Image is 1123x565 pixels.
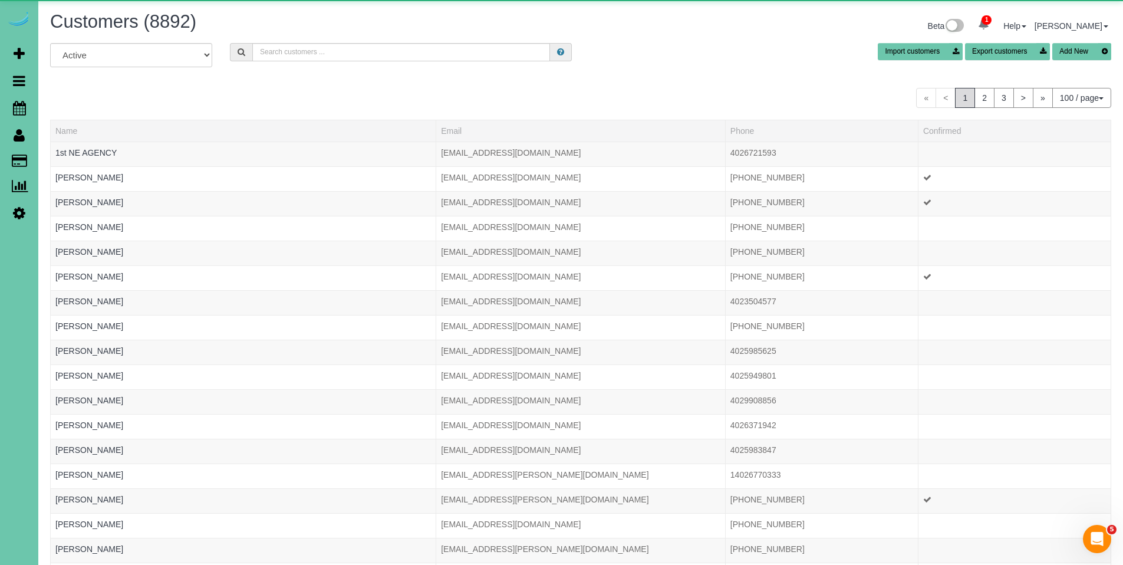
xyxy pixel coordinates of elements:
iframe: Intercom live chat [1083,525,1111,553]
td: Name [51,265,436,290]
td: Email [436,364,726,389]
td: Email [436,241,726,265]
a: [PERSON_NAME] [55,520,123,529]
a: 2 [974,88,994,108]
td: Email [436,538,726,563]
td: Name [51,290,436,315]
td: Name [51,166,436,191]
div: Tags [55,382,431,385]
a: Help [1003,21,1026,31]
button: 100 / page [1052,88,1111,108]
div: Tags [55,208,431,211]
button: Export customers [965,43,1050,60]
td: Phone [725,464,918,488]
td: Email [436,414,726,439]
a: [PERSON_NAME] [55,544,123,554]
div: Tags [55,282,431,285]
div: Tags [55,183,431,186]
a: [PERSON_NAME] [55,470,123,479]
a: » [1033,88,1053,108]
td: Email [436,464,726,488]
a: Beta [928,21,964,31]
a: [PERSON_NAME] [55,421,123,430]
td: Name [51,241,436,265]
span: < [936,88,956,108]
td: Phone [725,241,918,265]
div: Tags [55,406,431,409]
td: Name [51,439,436,464]
div: Tags [55,332,431,335]
td: Name [51,315,436,340]
span: « [916,88,936,108]
button: Import customers [878,43,963,60]
td: Phone [725,364,918,389]
td: Confirmed [918,389,1111,414]
a: [PERSON_NAME] [55,371,123,380]
a: [PERSON_NAME] [55,222,123,232]
nav: Pagination navigation [916,88,1111,108]
td: Confirmed [918,340,1111,364]
a: [PERSON_NAME] [55,272,123,281]
td: Name [51,389,436,414]
td: Confirmed [918,414,1111,439]
a: [PERSON_NAME] [55,396,123,405]
a: [PERSON_NAME] [55,346,123,356]
div: Tags [55,530,431,533]
td: Phone [725,340,918,364]
td: Phone [725,265,918,290]
td: Email [436,340,726,364]
td: Phone [725,142,918,166]
td: Email [436,488,726,513]
td: Email [436,315,726,340]
td: Confirmed [918,538,1111,563]
td: Confirmed [918,488,1111,513]
td: Confirmed [918,439,1111,464]
a: 1st NE AGENCY [55,148,117,157]
td: Confirmed [918,513,1111,538]
td: Confirmed [918,315,1111,340]
td: Name [51,340,436,364]
td: Email [436,191,726,216]
div: Tags [55,481,431,484]
td: Name [51,464,436,488]
a: > [1013,88,1033,108]
td: Name [51,216,436,241]
a: [PERSON_NAME] [55,297,123,306]
a: 3 [994,88,1014,108]
div: Tags [55,431,431,434]
td: Email [436,142,726,166]
td: Confirmed [918,216,1111,241]
th: Phone [725,120,918,142]
td: Confirmed [918,364,1111,389]
td: Email [436,439,726,464]
a: [PERSON_NAME] [55,445,123,455]
td: Name [51,488,436,513]
td: Phone [725,191,918,216]
td: Phone [725,538,918,563]
a: [PERSON_NAME] [55,198,123,207]
td: Name [51,142,436,166]
td: Email [436,166,726,191]
th: Name [51,120,436,142]
td: Name [51,364,436,389]
img: Automaid Logo [7,12,31,28]
div: Tags [55,233,431,236]
td: Confirmed [918,166,1111,191]
td: Email [436,265,726,290]
a: [PERSON_NAME] [55,495,123,504]
div: Tags [55,505,431,508]
td: Email [436,216,726,241]
td: Phone [725,290,918,315]
td: Confirmed [918,265,1111,290]
td: Phone [725,315,918,340]
td: Phone [725,488,918,513]
div: Tags [55,258,431,261]
td: Phone [725,439,918,464]
td: Name [51,414,436,439]
div: Tags [55,307,431,310]
td: Confirmed [918,142,1111,166]
span: Customers (8892) [50,11,196,32]
td: Name [51,513,436,538]
th: Email [436,120,726,142]
img: New interface [944,19,964,34]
